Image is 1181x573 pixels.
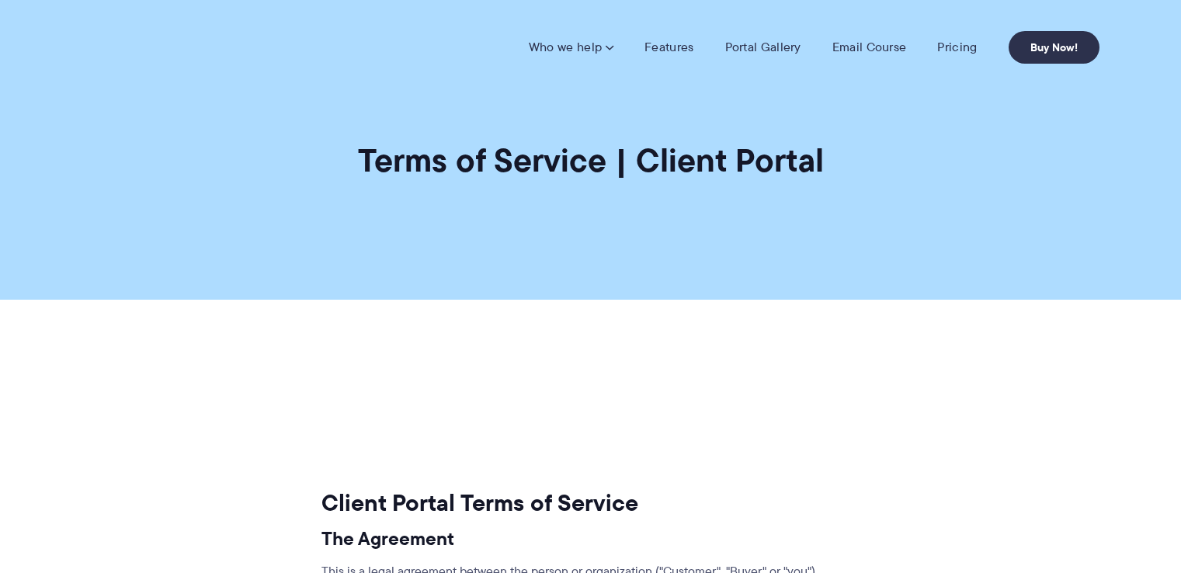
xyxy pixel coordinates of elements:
h1: Terms of Service | Client Portal [358,140,824,181]
h3: The Agreement [321,527,850,550]
a: Email Course [832,40,907,55]
a: Pricing [937,40,977,55]
h2: Client Portal Terms of Service [321,488,850,518]
a: Buy Now! [1009,31,1099,64]
a: Portal Gallery [725,40,801,55]
a: Features [644,40,693,55]
a: Who we help [529,40,613,55]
